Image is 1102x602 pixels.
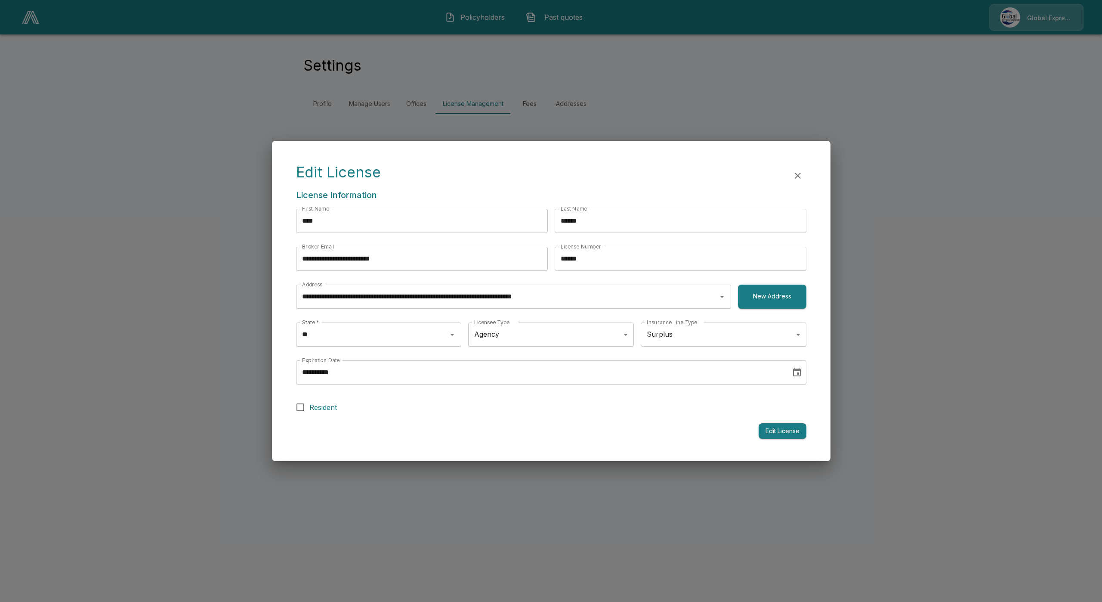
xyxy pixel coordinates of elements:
div: Agency [468,323,634,347]
label: State * [302,319,319,326]
button: New Address [738,285,806,309]
h4: Edit License [296,163,381,181]
label: License Number [561,243,601,250]
button: Open [716,291,728,303]
label: Last Name [561,205,587,212]
label: Expiration Date [302,357,340,364]
button: Choose date, selected date is Mar 30, 2027 [788,364,806,381]
span: Resident [309,402,337,413]
label: Address [302,281,322,288]
label: Insurance Line Type [647,319,697,326]
h6: License Information [296,188,806,202]
div: Surplus [641,323,806,347]
button: Open [446,329,458,341]
label: Broker Email [302,243,334,250]
label: Licensee Type [474,319,509,326]
button: Edit License [759,423,806,439]
label: First Name [302,205,329,212]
